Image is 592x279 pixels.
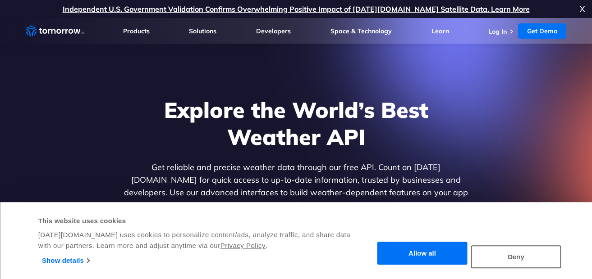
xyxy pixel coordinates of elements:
[256,27,291,35] a: Developers
[431,27,449,35] a: Learn
[189,27,216,35] a: Solutions
[122,161,470,211] p: Get reliable and precise weather data through our free API. Count on [DATE][DOMAIN_NAME] for quic...
[38,216,362,226] div: This website uses cookies
[38,229,362,251] div: [DATE][DOMAIN_NAME] uses cookies to personalize content/ads, analyze traffic, and share data with...
[63,4,530,13] a: Independent U.S. Government Validation Confirms Overwhelming Positive Impact of [DATE][DOMAIN_NAM...
[488,27,507,36] a: Log In
[26,24,84,38] a: Home link
[122,96,470,150] h1: Explore the World’s Best Weather API
[123,27,150,35] a: Products
[330,27,392,35] a: Space & Technology
[471,245,561,268] button: Deny
[377,242,468,265] button: Allow all
[42,254,89,267] a: Show details
[220,242,266,249] a: Privacy Policy
[518,23,566,39] a: Get Demo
